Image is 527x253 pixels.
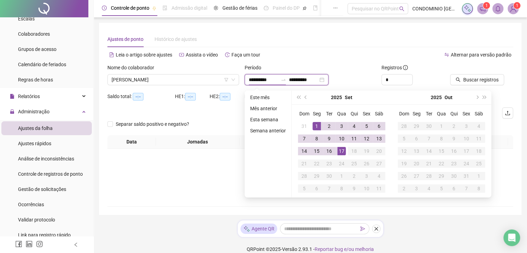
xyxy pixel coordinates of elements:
td: 2025-09-12 [360,132,373,145]
div: Não há dados [116,182,505,190]
div: 10 [362,184,371,193]
td: 2025-10-27 [410,170,423,182]
td: 2025-10-19 [398,157,410,170]
span: file-text [109,52,114,57]
div: 3 [412,184,421,193]
span: instagram [36,241,43,247]
div: 10 [462,134,471,143]
span: swap [444,52,449,57]
span: swap-right [281,77,286,82]
td: 2025-10-31 [460,170,473,182]
span: Controle de registros de ponto [18,171,83,177]
td: 2025-10-11 [373,182,385,195]
span: file [10,94,15,99]
span: Leia o artigo sobre ajustes [116,52,172,58]
td: 2025-10-07 [423,132,435,145]
div: 1 [475,172,483,180]
th: Seg [410,107,423,120]
td: 2025-10-02 [448,120,460,132]
img: sparkle-icon.fc2bf0ac1784a2077858766a79e2daf3.svg [464,5,471,12]
div: 24 [462,159,471,168]
button: month panel [445,90,453,104]
span: Assista o vídeo [186,52,218,58]
span: search [399,6,404,11]
span: 1 [485,3,488,8]
div: 2 [325,122,333,130]
div: 3 [337,122,346,130]
td: 2025-09-16 [323,145,335,157]
td: 2025-10-23 [448,157,460,170]
sup: 1 [483,2,490,9]
td: 2025-09-08 [310,132,323,145]
td: 2025-09-24 [335,157,348,170]
div: 18 [475,147,483,155]
span: Faça um tour [231,52,260,58]
div: 11 [350,134,358,143]
div: 13 [375,134,383,143]
td: 2025-09-01 [310,120,323,132]
td: 2025-09-22 [310,157,323,170]
span: facebook [15,241,22,247]
td: 2025-09-30 [323,170,335,182]
span: clock-circle [102,6,107,10]
td: 2025-10-14 [423,145,435,157]
span: Escalas [18,16,35,21]
td: 2025-10-01 [435,120,448,132]
li: Mês anterior [247,104,289,113]
td: 2025-10-03 [460,120,473,132]
div: 24 [337,159,346,168]
div: 28 [300,172,308,180]
td: 2025-10-05 [398,132,410,145]
td: 2025-09-03 [335,120,348,132]
button: month panel [345,90,352,104]
div: 16 [325,147,333,155]
td: 2025-09-21 [298,157,310,170]
span: Controle de ponto [111,5,149,11]
span: Regras de horas [18,77,53,82]
div: 7 [325,184,333,193]
td: 2025-10-16 [448,145,460,157]
span: Buscar registros [463,76,499,84]
td: 2025-10-01 [335,170,348,182]
div: Histórico de ajustes [155,35,197,43]
td: 2025-11-02 [398,182,410,195]
span: --:-- [220,93,230,101]
span: bell [495,6,501,12]
td: 2025-10-30 [448,170,460,182]
td: 2025-09-23 [323,157,335,170]
td: 2025-10-04 [473,120,485,132]
td: 2025-10-24 [460,157,473,170]
span: Painel do DP [273,5,300,11]
div: 9 [450,134,458,143]
div: 7 [462,184,471,193]
div: Saldo total: [107,93,175,101]
div: 26 [362,159,371,168]
td: 2025-08-31 [298,120,310,132]
span: lock [10,109,15,114]
li: Semana anterior [247,127,289,135]
span: Versão [282,246,297,252]
span: close [374,226,379,231]
td: 2025-10-02 [348,170,360,182]
td: 2025-10-17 [460,145,473,157]
td: 2025-09-27 [373,157,385,170]
div: 8 [337,184,346,193]
td: 2025-11-01 [473,170,485,182]
td: 2025-09-29 [310,170,323,182]
td: 2025-11-05 [435,182,448,195]
div: 9 [325,134,333,143]
div: 29 [313,172,321,180]
span: to [281,77,286,82]
span: Validar protocolo [18,217,55,223]
td: 2025-09-18 [348,145,360,157]
label: Nome do colaborador [107,64,159,71]
td: 2025-09-28 [298,170,310,182]
td: 2025-09-07 [298,132,310,145]
th: Sex [360,107,373,120]
div: 27 [412,172,421,180]
div: 18 [350,147,358,155]
span: Calendário de feriados [18,62,66,67]
th: Dom [398,107,410,120]
button: Buscar registros [450,74,504,85]
span: Reportar bug e/ou melhoria [315,246,374,252]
